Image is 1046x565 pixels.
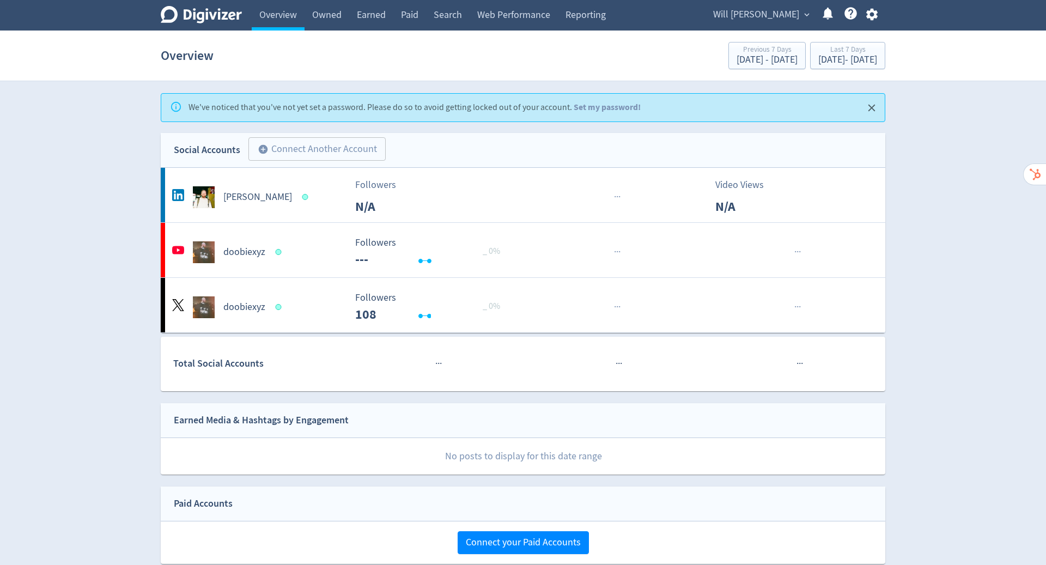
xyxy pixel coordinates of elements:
div: Last 7 Days [818,46,877,55]
button: Connect Another Account [248,137,386,161]
button: Previous 7 Days[DATE] - [DATE] [728,42,806,69]
span: add_circle [258,144,269,155]
span: · [616,245,618,259]
svg: Followers --- [350,293,513,321]
div: [DATE] - [DATE] [737,55,798,65]
div: Social Accounts [174,142,240,158]
h5: doobiexyz [223,246,265,259]
a: doobiexyz undefineddoobiexyz Followers --- _ 0% Followers 108 ······ [161,278,885,332]
span: Connect your Paid Accounts [466,538,581,548]
h5: [PERSON_NAME] [223,191,292,204]
span: Data last synced: 14 Oct 2025, 3:36pm (AEDT) [276,304,285,310]
div: Total Social Accounts [173,356,347,372]
span: · [435,357,437,370]
span: · [796,245,799,259]
img: doobiexyz undefined [193,241,215,263]
img: Will Dubé undefined [193,186,215,208]
p: No posts to display for this date range [161,438,885,475]
button: Close [863,99,881,117]
span: · [440,357,442,370]
span: · [794,245,796,259]
button: Will [PERSON_NAME] [709,6,812,23]
span: · [799,245,801,259]
p: N/A [715,197,778,216]
span: Data last synced: 14 Oct 2025, 4:02pm (AEDT) [276,249,285,255]
span: _ 0% [483,301,500,312]
svg: Followers --- [350,238,513,266]
span: · [794,300,796,314]
span: · [616,190,618,204]
img: doobiexyz undefined [193,296,215,318]
p: Followers [355,178,418,192]
span: Will [PERSON_NAME] [713,6,799,23]
button: Connect your Paid Accounts [458,531,589,554]
div: Earned Media & Hashtags by Engagement [174,412,349,428]
span: · [618,190,621,204]
div: Paid Accounts [174,496,233,512]
div: We've noticed that you've not yet set a password. Please do so to avoid getting locked out of you... [188,97,641,118]
a: Will Dubé undefined[PERSON_NAME]FollowersN/A···Video ViewsN/A [161,168,885,222]
span: Data last synced: 14 Oct 2025, 3:37pm (AEDT) [302,194,312,200]
span: · [437,357,440,370]
a: Connect your Paid Accounts [458,536,589,549]
span: · [796,357,799,370]
p: Video Views [715,178,778,192]
h5: doobiexyz [223,301,265,314]
span: · [618,245,621,259]
span: · [796,300,799,314]
div: Previous 7 Days [737,46,798,55]
span: · [614,245,616,259]
span: · [799,300,801,314]
a: Set my password! [574,101,641,113]
a: doobiexyz undefineddoobiexyz Followers --- Followers --- _ 0%······ [161,223,885,277]
h1: Overview [161,38,214,73]
span: · [614,190,616,204]
button: Last 7 Days[DATE]- [DATE] [810,42,885,69]
a: Connect Another Account [240,139,386,161]
p: N/A [355,197,418,216]
span: · [614,300,616,314]
span: · [620,357,622,370]
div: [DATE] - [DATE] [818,55,877,65]
span: expand_more [802,10,812,20]
span: · [618,300,621,314]
span: · [801,357,803,370]
span: · [799,357,801,370]
span: · [616,357,618,370]
span: _ 0% [483,246,500,257]
span: · [616,300,618,314]
span: · [618,357,620,370]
